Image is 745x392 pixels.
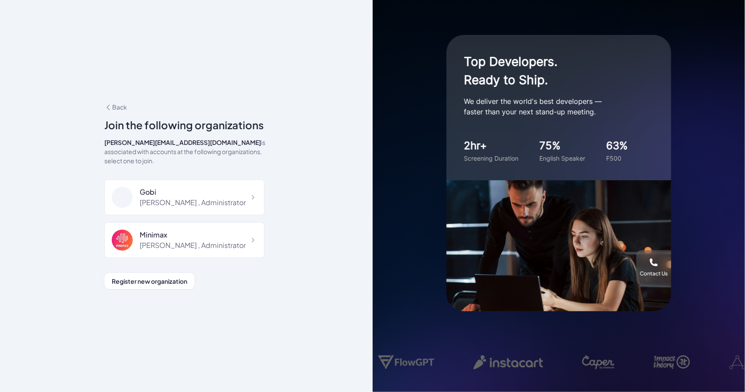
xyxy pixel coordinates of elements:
span: Register new organization [112,277,187,285]
span: [PERSON_NAME][EMAIL_ADDRESS][DOMAIN_NAME] [104,138,261,146]
div: Gobi [140,187,246,197]
img: a83e012bbcf440a196c90261427f0cc7.png [112,230,133,251]
button: Register new organization [104,273,195,289]
div: Screening Duration [464,154,518,163]
div: [PERSON_NAME] , Administrator [140,240,246,251]
button: Contact Us [636,250,671,285]
div: 2hr+ [464,138,518,154]
div: 63% [606,138,628,154]
h1: Top Developers. Ready to Ship. [464,52,639,89]
div: Join the following organizations [104,117,268,133]
div: F500 [606,154,628,163]
div: [PERSON_NAME] , Administrator [140,197,246,208]
div: Contact Us [640,270,668,277]
span: is associated with accounts at the following organizations, select one to join. [104,138,265,165]
div: Minimax [140,230,246,240]
p: We deliver the world's best developers — faster than your next stand-up meeting. [464,96,639,117]
div: English Speaker [539,154,585,163]
span: Back [104,103,127,111]
div: 75% [539,138,585,154]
